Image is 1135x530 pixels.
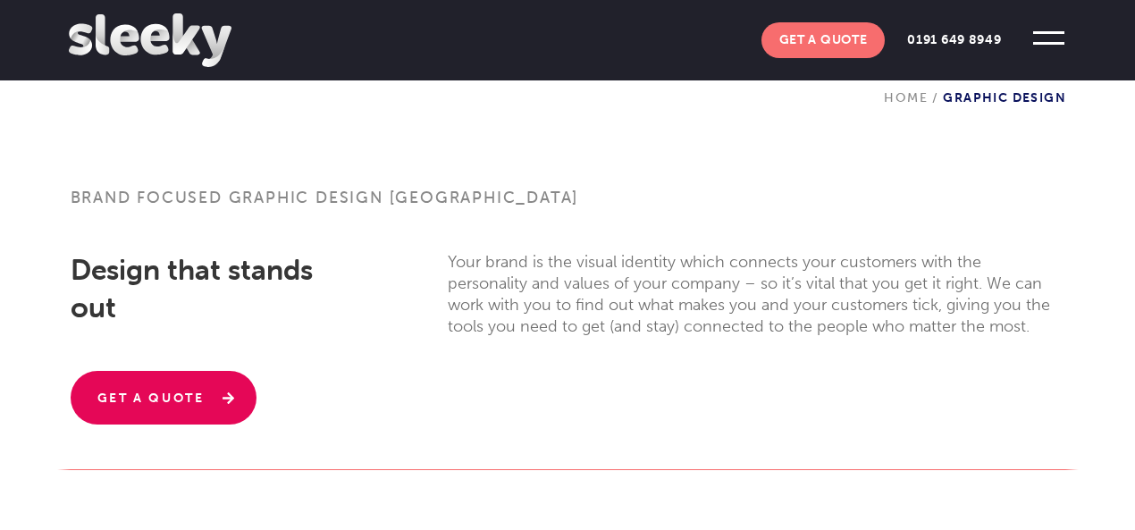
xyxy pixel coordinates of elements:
a: Get A Quote [71,371,256,425]
a: Home [884,90,928,105]
a: Get A Quote [761,22,886,58]
h1: Brand focused graphic design [GEOGRAPHIC_DATA] [71,189,1065,229]
h2: Design that stands out [71,251,349,326]
p: Your brand is the visual identity which connects your customers with the personality and values o... [448,251,1064,337]
div: Graphic Design [884,59,1066,105]
a: 0191 649 8949 [889,22,1019,58]
img: Sleeky Web Design Newcastle [69,13,231,67]
span: / [928,90,943,105]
